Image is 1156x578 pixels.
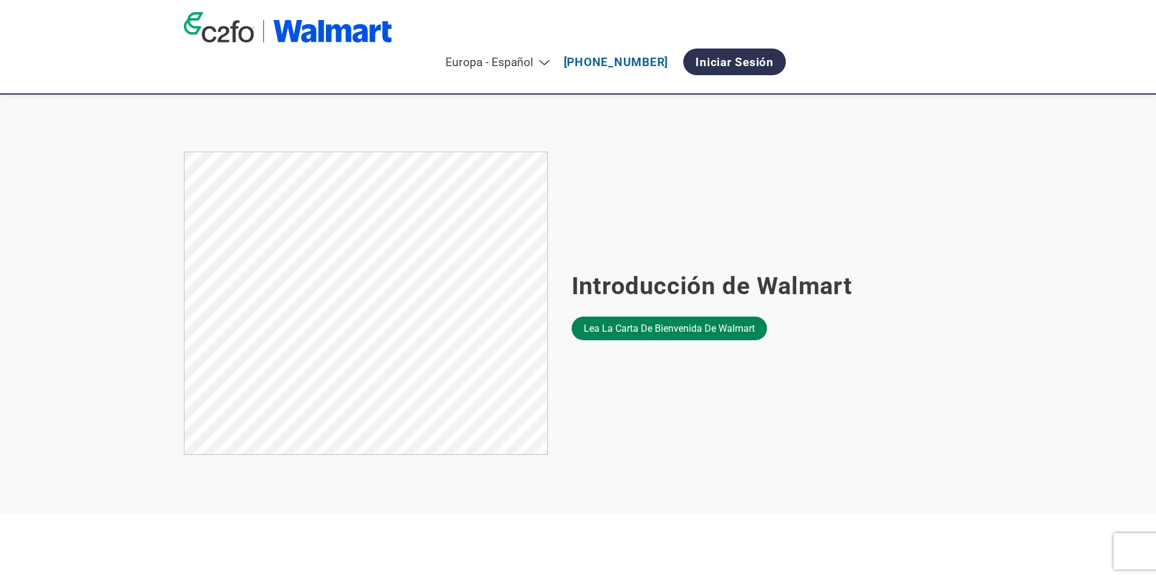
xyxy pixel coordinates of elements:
[564,55,669,69] a: [PHONE_NUMBER]
[695,55,774,69] font: Iniciar sesión
[572,317,767,340] a: Lea la carta de bienvenida de Walmart
[683,49,786,75] a: Iniciar sesión
[584,323,755,334] font: Lea la carta de bienvenida de Walmart
[572,272,853,300] font: Introducción de Walmart
[184,12,254,42] img: logotipo de c2fo
[273,20,393,42] img: Walmart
